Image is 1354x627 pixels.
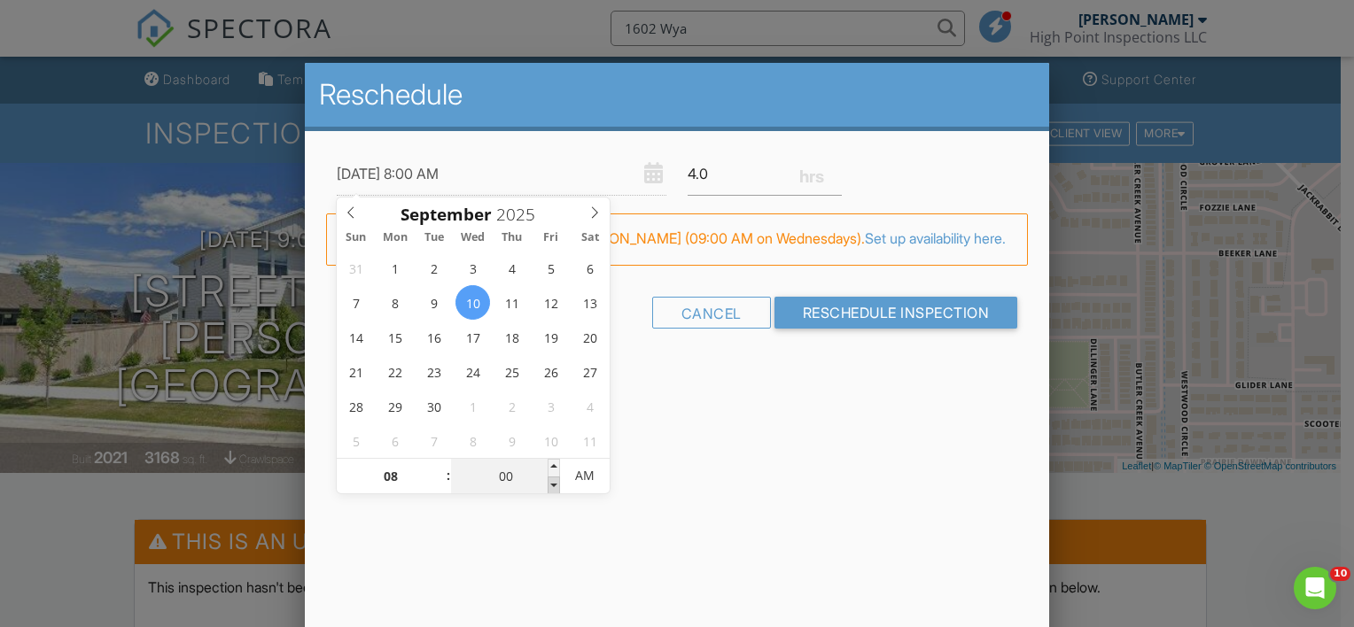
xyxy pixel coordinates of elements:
[338,423,373,458] span: October 5, 2025
[455,285,490,320] span: September 10, 2025
[338,320,373,354] span: September 14, 2025
[416,320,451,354] span: September 16, 2025
[492,203,550,226] input: Scroll to increment
[1330,567,1350,581] span: 10
[401,206,492,223] span: Scroll to increment
[416,354,451,389] span: September 23, 2025
[451,459,560,494] input: Scroll to increment
[572,389,607,423] span: October 4, 2025
[455,423,490,458] span: October 8, 2025
[652,297,771,329] div: Cancel
[774,297,1018,329] input: Reschedule Inspection
[416,285,451,320] span: September 9, 2025
[494,423,529,458] span: October 9, 2025
[865,229,1006,247] a: Set up availability here.
[338,251,373,285] span: August 31, 2025
[455,320,490,354] span: September 17, 2025
[533,354,568,389] span: September 26, 2025
[493,232,532,244] span: Thu
[337,232,376,244] span: Sun
[455,251,490,285] span: September 3, 2025
[319,77,1035,112] h2: Reschedule
[416,251,451,285] span: September 2, 2025
[454,232,493,244] span: Wed
[416,389,451,423] span: September 30, 2025
[1294,567,1336,609] iframe: Intercom live chat
[533,423,568,458] span: October 10, 2025
[572,285,607,320] span: September 13, 2025
[533,320,568,354] span: September 19, 2025
[560,458,609,493] span: Click to toggle
[532,232,571,244] span: Fri
[572,354,607,389] span: September 27, 2025
[494,354,529,389] span: September 25, 2025
[494,251,529,285] span: September 4, 2025
[533,285,568,320] span: September 12, 2025
[326,213,1028,266] div: FYI: This is not a regular time slot for [PERSON_NAME] (09:00 AM on Wednesdays).
[494,285,529,320] span: September 11, 2025
[337,459,446,494] input: Scroll to increment
[494,320,529,354] span: September 18, 2025
[338,285,373,320] span: September 7, 2025
[572,423,607,458] span: October 11, 2025
[455,354,490,389] span: September 24, 2025
[377,423,412,458] span: October 6, 2025
[533,251,568,285] span: September 5, 2025
[377,251,412,285] span: September 1, 2025
[376,232,415,244] span: Mon
[377,389,412,423] span: September 29, 2025
[377,285,412,320] span: September 8, 2025
[416,423,451,458] span: October 7, 2025
[571,232,610,244] span: Sat
[572,251,607,285] span: September 6, 2025
[533,389,568,423] span: October 3, 2025
[377,320,412,354] span: September 15, 2025
[338,354,373,389] span: September 21, 2025
[494,389,529,423] span: October 2, 2025
[338,389,373,423] span: September 28, 2025
[455,389,490,423] span: October 1, 2025
[415,232,454,244] span: Tue
[377,354,412,389] span: September 22, 2025
[446,458,451,493] span: :
[572,320,607,354] span: September 20, 2025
